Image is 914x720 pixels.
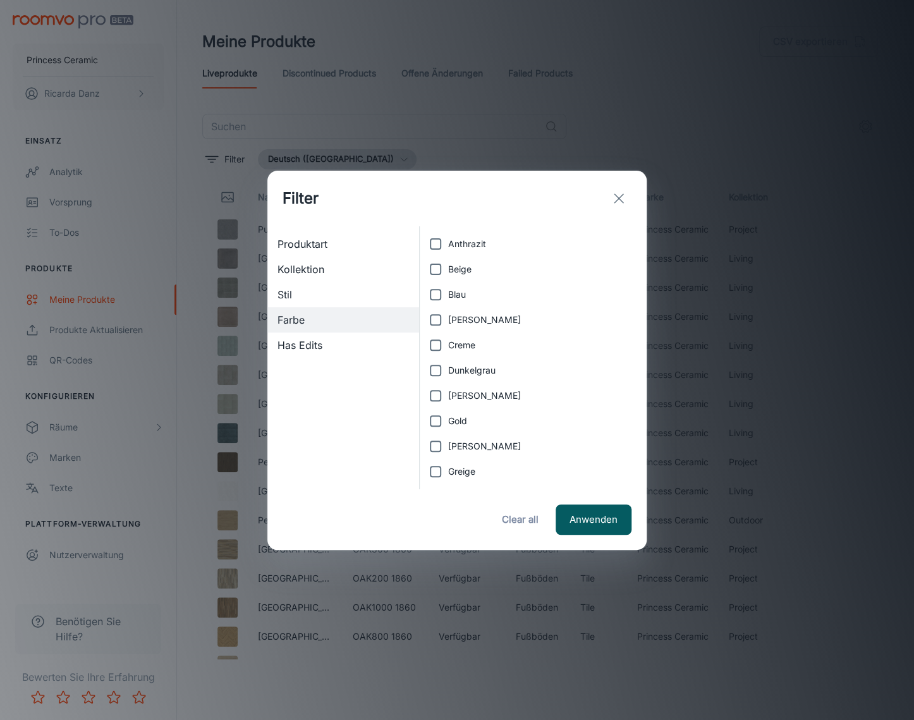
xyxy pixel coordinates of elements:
[277,338,409,353] span: Has Edits
[267,307,419,333] div: Farbe
[606,186,631,211] button: exit
[283,187,319,210] h1: Filter
[448,237,486,251] span: Anthrazit
[495,504,545,535] button: Clear all
[448,338,475,352] span: Creme
[277,312,409,327] span: Farbe
[277,262,409,277] span: Kollektion
[448,414,467,428] span: Gold
[267,231,419,257] div: Produktart
[267,257,419,282] div: Kollektion
[448,313,521,327] span: [PERSON_NAME]
[448,439,521,453] span: [PERSON_NAME]
[267,282,419,307] div: Stil
[448,363,496,377] span: Dunkelgrau
[267,333,419,358] div: Has Edits
[277,236,409,252] span: Produktart
[448,262,472,276] span: Beige
[448,288,466,302] span: Blau
[448,465,475,479] span: Greige
[556,504,631,535] button: Anwenden
[448,389,521,403] span: [PERSON_NAME]
[277,287,409,302] span: Stil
